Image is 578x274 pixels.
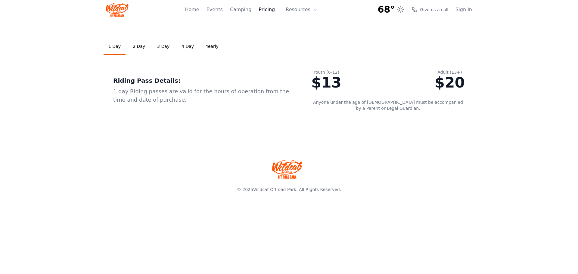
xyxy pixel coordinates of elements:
[152,38,174,55] a: 3 Day
[177,38,199,55] a: 4 Day
[378,4,395,15] span: 68°
[201,38,223,55] a: Yearly
[106,2,129,17] img: Wildcat Logo
[128,38,150,55] a: 2 Day
[185,6,199,13] a: Home
[420,7,448,13] span: Give us a call
[113,76,292,85] div: Riding Pass Details:
[455,6,472,13] a: Sign In
[311,69,341,75] div: Youth (6-12)
[272,159,302,179] img: Wildcat Offroad park
[104,38,126,55] a: 1 Day
[311,99,465,111] p: Anyone under the age of [DEMOGRAPHIC_DATA] must be accompanied by a Parent or Legal Guardian.
[113,87,292,104] div: 1 day Riding passes are valid for the hours of operation from the time and date of purchase.
[435,69,465,75] div: Adult (13+)
[253,187,296,192] a: Wildcat Offroad Park
[230,6,251,13] a: Camping
[207,6,223,13] a: Events
[259,6,275,13] a: Pricing
[311,75,341,90] div: $13
[282,4,321,16] button: Resources
[435,75,465,90] div: $20
[412,7,448,13] a: Give us a call
[237,187,341,192] span: © 2025 . All Rights Reserved.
